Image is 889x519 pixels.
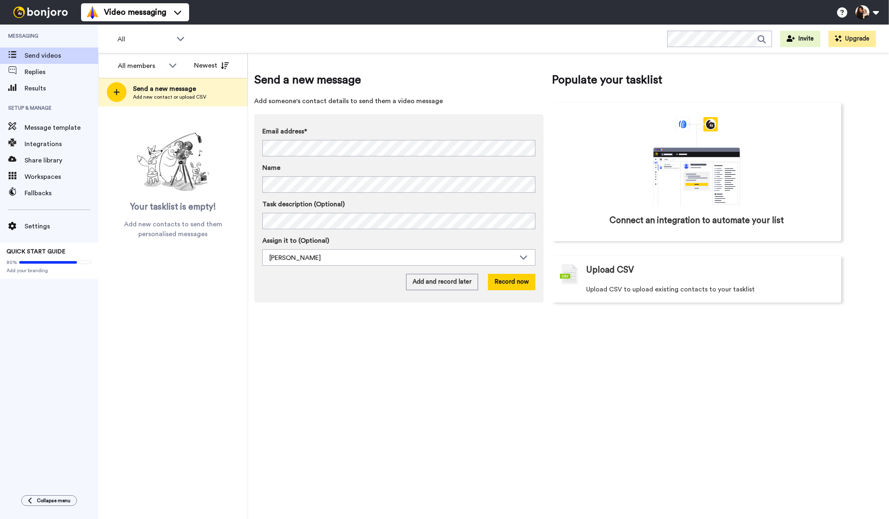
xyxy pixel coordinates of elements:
[586,284,755,294] span: Upload CSV to upload existing contacts to your tasklist
[7,259,17,266] span: 80%
[37,497,70,504] span: Collapse menu
[262,236,535,246] label: Assign it to (Optional)
[828,31,876,47] button: Upgrade
[254,72,544,88] span: Send a new message
[21,495,77,506] button: Collapse menu
[117,34,172,44] span: All
[25,172,98,182] span: Workspaces
[25,139,98,149] span: Integrations
[488,274,535,290] button: Record now
[111,219,235,239] span: Add new contacts to send them personalised messages
[7,249,65,255] span: QUICK START GUIDE
[130,201,216,213] span: Your tasklist is empty!
[406,274,478,290] button: Add and record later
[254,96,544,106] span: Add someone's contact details to send them a video message
[132,129,214,195] img: ready-set-action.png
[25,51,98,61] span: Send videos
[262,163,280,173] span: Name
[560,264,578,284] img: csv-grey.png
[25,221,98,231] span: Settings
[262,199,535,209] label: Task description (Optional)
[133,84,206,94] span: Send a new message
[7,267,92,274] span: Add your branding
[25,188,98,198] span: Fallbacks
[104,7,166,18] span: Video messaging
[10,7,71,18] img: bj-logo-header-white.svg
[269,253,515,263] div: [PERSON_NAME]
[25,67,98,77] span: Replies
[86,6,99,19] img: vm-color.svg
[25,156,98,165] span: Share library
[25,83,98,93] span: Results
[552,72,841,88] span: Populate your tasklist
[262,126,535,136] label: Email address*
[188,57,235,74] button: Newest
[586,264,634,276] span: Upload CSV
[780,31,820,47] button: Invite
[133,94,206,100] span: Add new contact or upload CSV
[118,61,165,71] div: All members
[609,214,784,227] span: Connect an integration to automate your list
[635,117,758,206] div: animation
[25,123,98,133] span: Message template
